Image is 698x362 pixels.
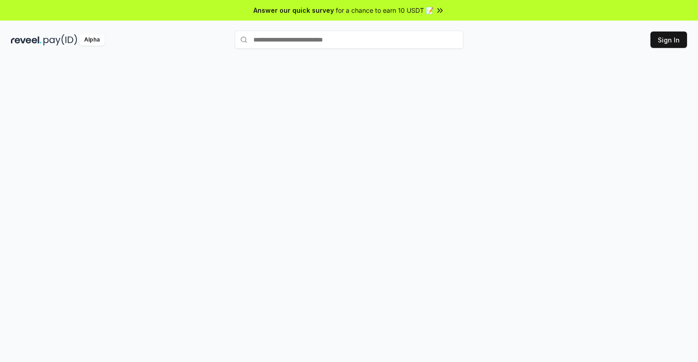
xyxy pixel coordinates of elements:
[253,5,334,15] span: Answer our quick survey
[79,34,105,46] div: Alpha
[336,5,434,15] span: for a chance to earn 10 USDT 📝
[43,34,77,46] img: pay_id
[11,34,42,46] img: reveel_dark
[650,31,687,48] button: Sign In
